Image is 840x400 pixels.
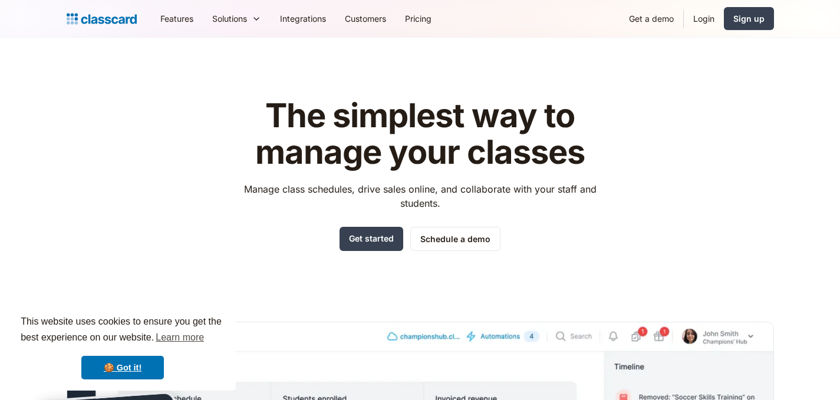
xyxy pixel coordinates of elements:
[724,7,774,30] a: Sign up
[335,5,396,32] a: Customers
[410,227,500,251] a: Schedule a demo
[81,356,164,379] a: dismiss cookie message
[212,12,247,25] div: Solutions
[233,182,607,210] p: Manage class schedules, drive sales online, and collaborate with your staff and students.
[151,5,203,32] a: Features
[684,5,724,32] a: Login
[340,227,403,251] a: Get started
[203,5,271,32] div: Solutions
[733,12,765,25] div: Sign up
[233,98,607,170] h1: The simplest way to manage your classes
[271,5,335,32] a: Integrations
[67,11,137,27] a: home
[620,5,683,32] a: Get a demo
[154,329,206,346] a: learn more about cookies
[9,303,236,391] div: cookieconsent
[396,5,441,32] a: Pricing
[21,315,225,346] span: This website uses cookies to ensure you get the best experience on our website.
